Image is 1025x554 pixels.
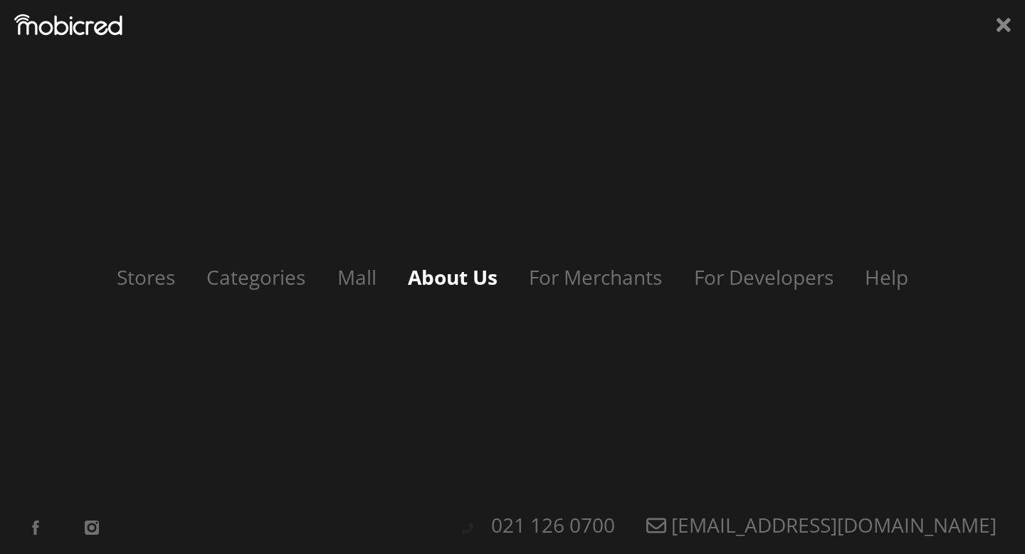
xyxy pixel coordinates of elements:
a: Stores [102,263,189,291]
a: [EMAIL_ADDRESS][DOMAIN_NAME] [632,511,1011,538]
a: 021 126 0700 [477,511,629,538]
a: For Developers [680,263,848,291]
a: Help [851,263,922,291]
img: Mobicred [14,14,122,36]
a: Categories [192,263,320,291]
a: For Merchants [515,263,676,291]
a: Mall [323,263,391,291]
a: About Us [394,263,512,291]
